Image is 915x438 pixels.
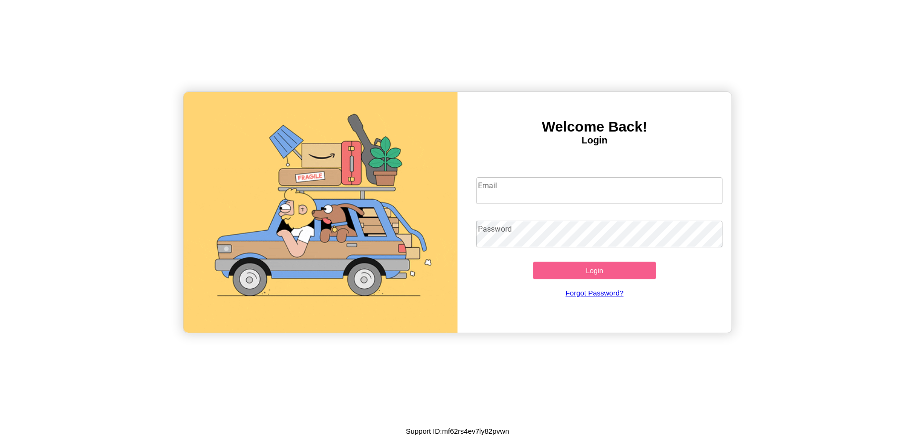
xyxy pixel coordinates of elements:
[471,279,718,306] a: Forgot Password?
[183,92,457,333] img: gif
[457,135,732,146] h4: Login
[533,262,656,279] button: Login
[457,119,732,135] h3: Welcome Back!
[406,425,509,438] p: Support ID: mf62rs4ev7ly82pvwn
